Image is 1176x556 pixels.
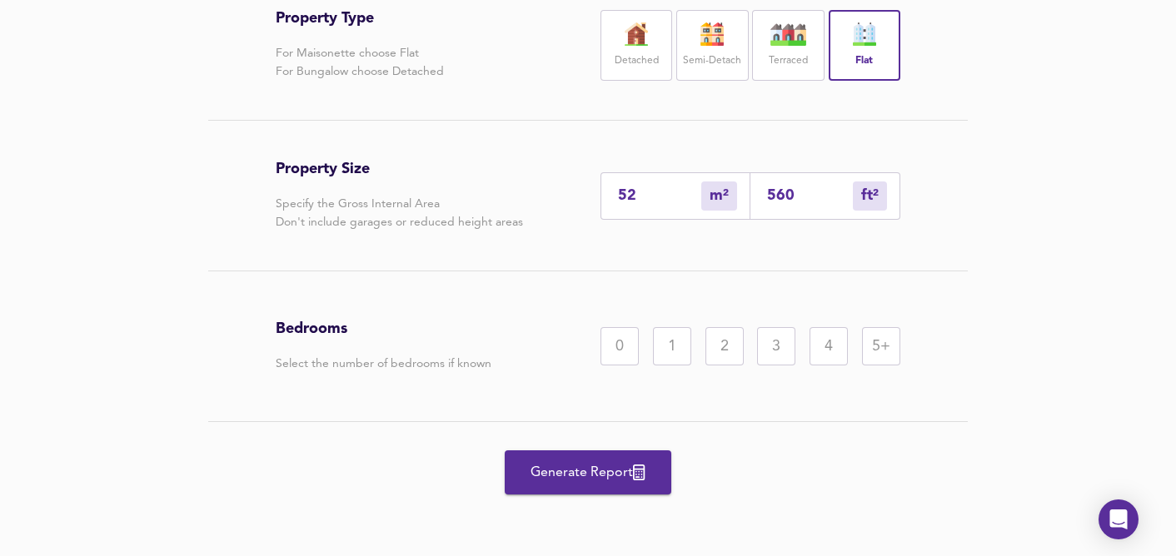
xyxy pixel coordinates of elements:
[276,44,444,81] p: For Maisonette choose Flat For Bungalow choose Detached
[691,22,733,46] img: house-icon
[769,51,808,72] label: Terraced
[683,51,741,72] label: Semi-Detach
[810,327,848,365] div: 4
[829,10,900,81] div: Flat
[615,51,659,72] label: Detached
[276,355,491,373] p: Select the number of bedrooms if known
[615,22,657,46] img: house-icon
[757,327,795,365] div: 3
[653,327,691,365] div: 1
[600,10,672,81] div: Detached
[767,187,853,205] input: Sqft
[676,10,748,81] div: Semi-Detach
[276,195,523,231] p: Specify the Gross Internal Area Don't include garages or reduced height areas
[600,327,639,365] div: 0
[276,9,444,27] h3: Property Type
[752,10,824,81] div: Terraced
[276,160,523,178] h3: Property Size
[505,450,671,494] button: Generate Report
[768,22,810,46] img: house-icon
[1099,499,1139,539] div: Open Intercom Messenger
[701,181,737,211] div: m²
[705,327,744,365] div: 2
[844,22,885,46] img: flat-icon
[853,181,887,211] div: m²
[855,51,873,72] label: Flat
[276,320,491,338] h3: Bedrooms
[862,327,900,365] div: 5+
[521,461,655,484] span: Generate Report
[618,187,701,205] input: Enter sqm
